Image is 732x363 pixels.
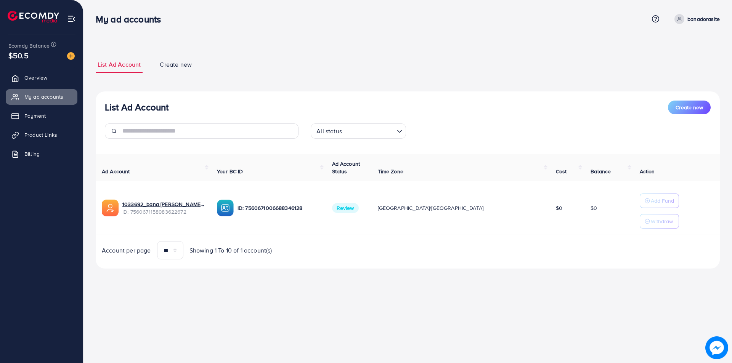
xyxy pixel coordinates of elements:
span: Review [332,203,359,213]
span: Time Zone [378,168,403,175]
span: Showing 1 To 10 of 1 account(s) [189,246,272,255]
span: ID: 7560671158983622672 [122,208,205,216]
img: ic-ba-acc.ded83a64.svg [217,200,234,216]
div: <span class='underline'>1033692_bana dora site ad acc 1_1760355946276</span></br>7560671158983622672 [122,200,205,216]
p: Add Fund [651,196,674,205]
a: Billing [6,146,77,162]
h3: List Ad Account [105,102,169,113]
h3: My ad accounts [96,14,167,25]
span: Ecomdy Balance [8,42,50,50]
span: [GEOGRAPHIC_DATA]/[GEOGRAPHIC_DATA] [378,204,484,212]
button: Withdraw [640,214,679,229]
span: Action [640,168,655,175]
span: Account per page [102,246,151,255]
span: Balance [591,168,611,175]
a: My ad accounts [6,89,77,104]
span: Payment [24,112,46,120]
span: My ad accounts [24,93,63,101]
span: $0 [591,204,597,212]
span: All status [315,126,344,137]
button: Create new [668,101,711,114]
p: Withdraw [651,217,673,226]
p: banadorasite [687,14,720,24]
span: Billing [24,150,40,158]
span: Your BC ID [217,168,243,175]
img: image [705,336,728,359]
span: Product Links [24,131,57,139]
input: Search for option [344,124,394,137]
img: ic-ads-acc.e4c84228.svg [102,200,119,216]
span: $0 [556,204,562,212]
a: Product Links [6,127,77,142]
a: 1033692_bana [PERSON_NAME] site ad acc 1_1760355946276 [122,200,205,208]
span: List Ad Account [98,60,141,69]
a: Payment [6,108,77,123]
div: Search for option [311,123,406,139]
p: ID: 7560671006688346128 [238,203,320,213]
span: $50.5 [8,50,29,61]
a: banadorasite [671,14,720,24]
img: image [67,52,75,60]
span: Ad Account Status [332,160,360,175]
img: menu [67,14,76,23]
span: Create new [676,104,703,111]
span: Overview [24,74,47,82]
span: Ad Account [102,168,130,175]
img: logo [8,11,59,22]
span: Cost [556,168,567,175]
button: Add Fund [640,193,679,208]
span: Create new [160,60,192,69]
a: Overview [6,70,77,85]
